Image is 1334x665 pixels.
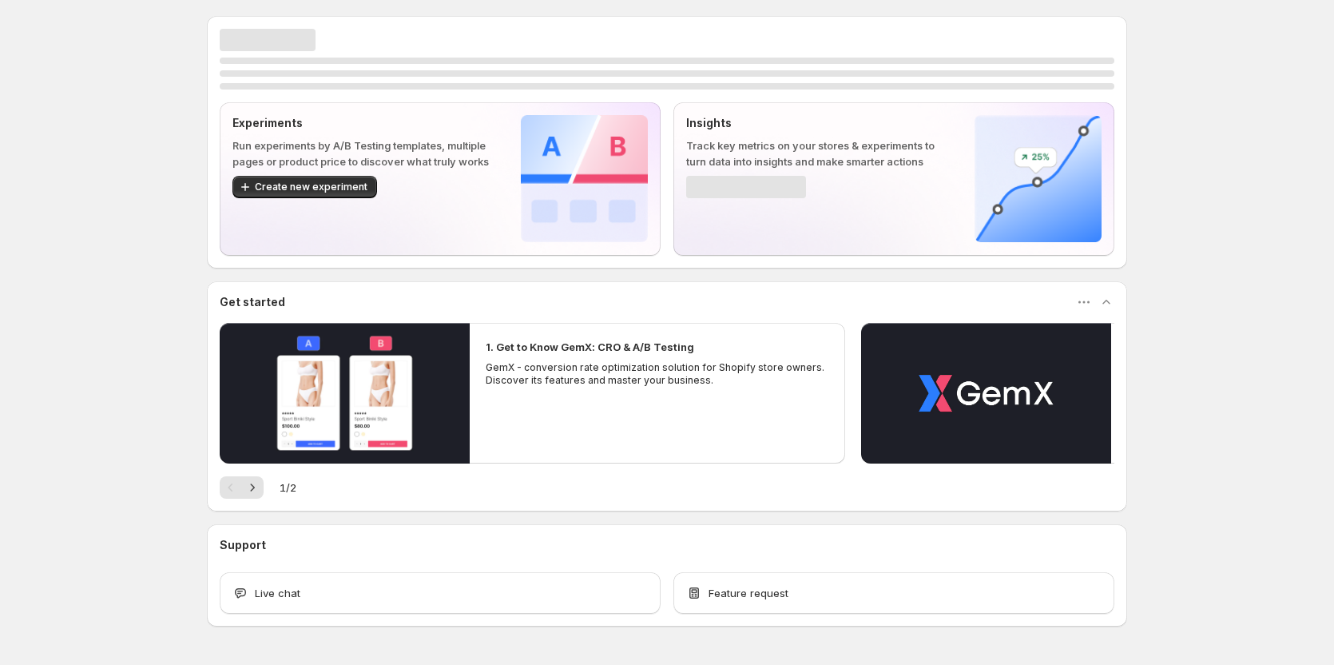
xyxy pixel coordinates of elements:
[255,585,300,601] span: Live chat
[232,137,495,169] p: Run experiments by A/B Testing templates, multiple pages or product price to discover what truly ...
[255,181,367,193] span: Create new experiment
[280,480,296,496] span: 1 / 2
[486,339,694,355] h2: 1. Get to Know GemX: CRO & A/B Testing
[220,476,264,499] nav: Pagination
[686,137,949,169] p: Track key metrics on your stores & experiments to turn data into insights and make smarter actions
[486,361,829,387] p: GemX - conversion rate optimization solution for Shopify store owners. Discover its features and ...
[220,294,285,310] h3: Get started
[232,176,377,198] button: Create new experiment
[241,476,264,499] button: Next
[975,115,1102,242] img: Insights
[709,585,788,601] span: Feature request
[220,323,470,464] button: Play video
[686,115,949,131] p: Insights
[232,115,495,131] p: Experiments
[220,537,266,553] h3: Support
[521,115,648,242] img: Experiments
[861,323,1111,464] button: Play video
